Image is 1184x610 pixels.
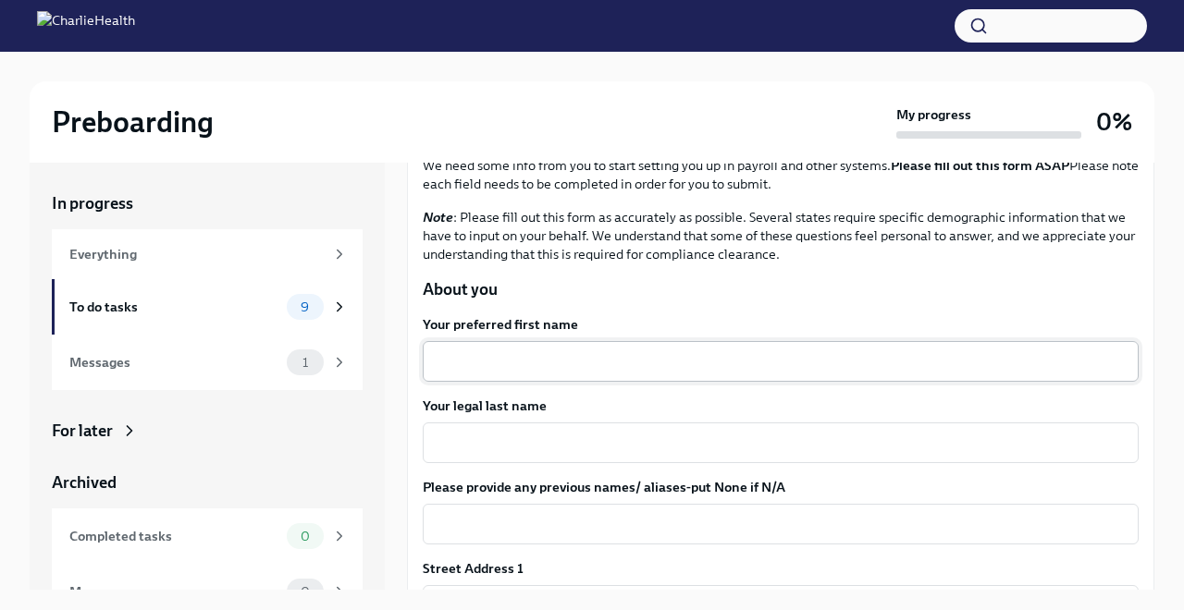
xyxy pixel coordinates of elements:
[52,508,363,564] a: Completed tasks0
[52,192,363,214] a: In progress
[896,105,971,124] strong: My progress
[1096,105,1132,139] h3: 0%
[52,229,363,279] a: Everything
[52,335,363,390] a: Messages1
[52,420,113,442] div: For later
[423,478,1139,496] label: Please provide any previous names/ aliases-put None if N/A
[423,559,524,578] label: Street Address 1
[423,156,1139,193] p: We need some info from you to start setting you up in payroll and other systems. Please note each...
[423,278,1139,300] p: About you
[52,420,363,442] a: For later
[69,581,279,602] div: Messages
[423,208,1139,263] p: : Please fill out this form as accurately as possible. Several states require specific demographi...
[37,11,135,41] img: CharlieHealth
[290,585,321,599] span: 0
[891,157,1069,174] strong: Please fill out this form ASAP
[290,300,320,314] span: 9
[423,396,1139,415] label: Your legal last name
[52,279,363,335] a: To do tasks9
[423,209,453,226] strong: Note
[69,352,279,372] div: Messages
[69,297,279,317] div: To do tasks
[423,315,1139,334] label: Your preferred first name
[69,526,279,546] div: Completed tasks
[52,471,363,494] a: Archived
[69,244,324,264] div: Everything
[291,356,319,370] span: 1
[52,104,214,140] h2: Preboarding
[290,530,321,543] span: 0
